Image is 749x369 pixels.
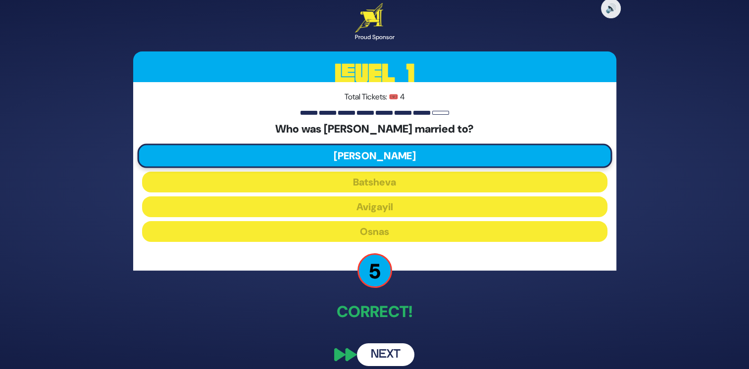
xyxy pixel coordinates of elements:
h5: Who was [PERSON_NAME] married to? [142,123,607,136]
img: Artscroll [355,3,383,33]
button: Next [357,343,414,366]
button: [PERSON_NAME] [137,143,612,168]
button: Avigayil [142,196,607,217]
h3: Level 1 [133,51,616,96]
button: Batsheva [142,172,607,192]
p: 5 [357,253,392,288]
button: Osnas [142,221,607,242]
div: Proud Sponsor [355,33,395,42]
p: Correct! [133,300,616,323]
p: Total Tickets: 🎟️ 4 [142,91,607,103]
